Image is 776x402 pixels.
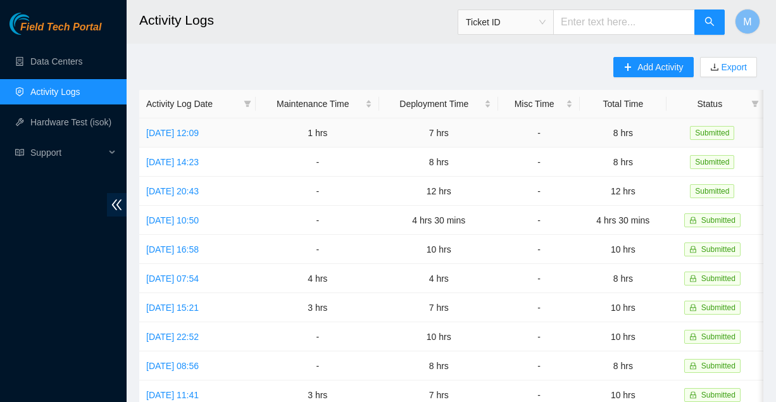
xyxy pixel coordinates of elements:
[30,117,111,127] a: Hardware Test (isok)
[146,273,199,284] a: [DATE] 07:54
[701,274,735,283] span: Submitted
[379,235,498,264] td: 10 hrs
[580,90,666,118] th: Total Time
[256,264,379,293] td: 4 hrs
[256,118,379,148] td: 1 hrs
[719,62,747,72] a: Export
[146,244,199,254] a: [DATE] 16:58
[20,22,101,34] span: Field Tech Portal
[146,390,199,400] a: [DATE] 11:41
[701,303,735,312] span: Submitted
[580,118,666,148] td: 8 hrs
[689,275,697,282] span: lock
[694,9,725,35] button: search
[146,157,199,167] a: [DATE] 14:23
[256,148,379,177] td: -
[498,293,580,322] td: -
[689,362,697,370] span: lock
[30,56,82,66] a: Data Centers
[241,94,254,113] span: filter
[689,333,697,341] span: lock
[498,351,580,380] td: -
[379,293,498,322] td: 7 hrs
[30,140,105,165] span: Support
[146,186,199,196] a: [DATE] 20:43
[637,60,683,74] span: Add Activity
[146,332,199,342] a: [DATE] 22:52
[498,322,580,351] td: -
[256,293,379,322] td: 3 hrs
[379,118,498,148] td: 7 hrs
[256,322,379,351] td: -
[580,322,666,351] td: 10 hrs
[735,9,760,34] button: M
[689,391,697,399] span: lock
[256,235,379,264] td: -
[379,264,498,293] td: 4 hrs
[580,264,666,293] td: 8 hrs
[623,63,632,73] span: plus
[107,193,127,217] span: double-left
[466,13,546,32] span: Ticket ID
[690,184,734,198] span: Submitted
[749,94,761,113] span: filter
[710,63,719,73] span: download
[256,351,379,380] td: -
[498,177,580,206] td: -
[690,126,734,140] span: Submitted
[256,177,379,206] td: -
[146,215,199,225] a: [DATE] 10:50
[379,322,498,351] td: 10 hrs
[701,391,735,399] span: Submitted
[379,177,498,206] td: 12 hrs
[9,23,101,39] a: Akamai TechnologiesField Tech Portal
[704,16,715,28] span: search
[701,216,735,225] span: Submitted
[700,57,757,77] button: downloadExport
[580,293,666,322] td: 10 hrs
[30,87,80,97] a: Activity Logs
[743,14,751,30] span: M
[751,100,759,108] span: filter
[146,303,199,313] a: [DATE] 15:21
[498,235,580,264] td: -
[580,148,666,177] td: 8 hrs
[146,128,199,138] a: [DATE] 12:09
[613,57,693,77] button: plusAdd Activity
[379,206,498,235] td: 4 hrs 30 mins
[15,148,24,157] span: read
[580,206,666,235] td: 4 hrs 30 mins
[689,304,697,311] span: lock
[498,148,580,177] td: -
[689,217,697,224] span: lock
[379,148,498,177] td: 8 hrs
[498,206,580,235] td: -
[498,118,580,148] td: -
[146,361,199,371] a: [DATE] 08:56
[580,235,666,264] td: 10 hrs
[146,97,239,111] span: Activity Log Date
[690,155,734,169] span: Submitted
[379,351,498,380] td: 8 hrs
[498,264,580,293] td: -
[553,9,695,35] input: Enter text here...
[9,13,64,35] img: Akamai Technologies
[701,361,735,370] span: Submitted
[580,177,666,206] td: 12 hrs
[689,246,697,253] span: lock
[673,97,746,111] span: Status
[256,206,379,235] td: -
[580,351,666,380] td: 8 hrs
[244,100,251,108] span: filter
[701,332,735,341] span: Submitted
[701,245,735,254] span: Submitted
